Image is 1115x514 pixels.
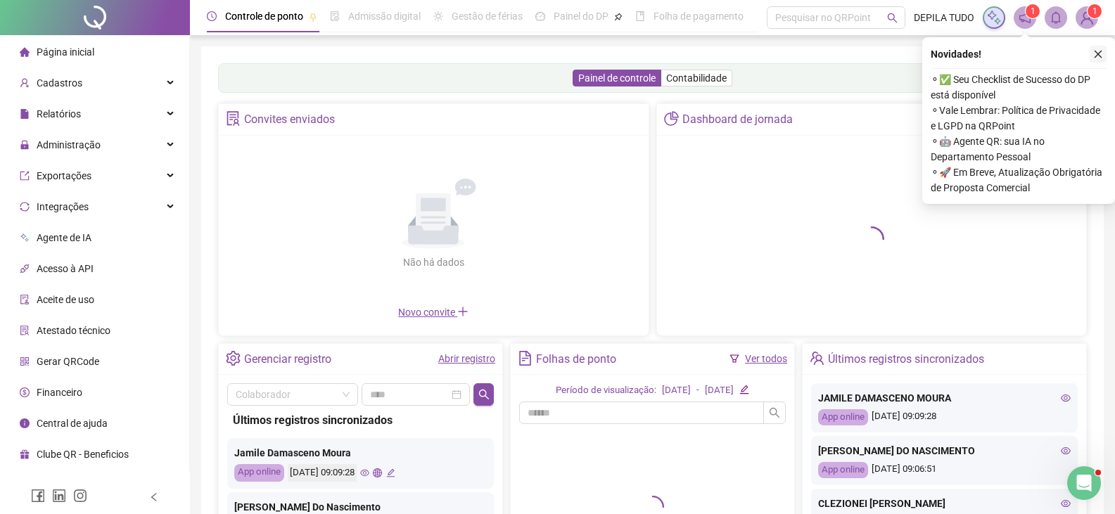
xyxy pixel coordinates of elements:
span: book [635,11,645,21]
span: clock-circle [207,11,217,21]
div: CLEZIONEI [PERSON_NAME] [818,496,1071,511]
span: eye [1061,393,1071,403]
span: left [149,492,159,502]
div: Não há dados [369,255,498,270]
span: filter [729,354,739,364]
span: Painel de controle [578,72,656,84]
span: instagram [73,489,87,503]
span: info-circle [20,418,30,428]
span: Acesso à API [37,263,94,274]
span: dashboard [535,11,545,21]
span: Relatórios [37,108,81,120]
span: api [20,264,30,274]
div: Período de visualização: [556,383,656,398]
span: team [810,351,824,366]
span: DEPILA TUDO [914,10,974,25]
div: App online [818,409,868,425]
span: user-add [20,78,30,88]
span: bell [1050,11,1062,24]
span: search [887,13,898,23]
span: Página inicial [37,46,94,58]
span: sun [433,11,443,21]
span: home [20,47,30,57]
a: Ver todos [745,353,787,364]
span: Clube QR - Beneficios [37,449,129,460]
div: App online [818,462,868,478]
span: solution [226,111,241,126]
span: export [20,171,30,181]
span: edit [386,468,395,477]
span: Gestão de férias [452,11,523,22]
div: App online [234,464,284,482]
span: eye [1061,499,1071,508]
span: edit [739,385,748,394]
span: Admissão digital [348,11,421,22]
span: Novidades ! [931,46,981,62]
span: 1 [1092,6,1097,16]
div: Gerenciar registro [244,347,331,371]
span: pushpin [614,13,623,21]
div: Últimos registros sincronizados [828,347,984,371]
span: Central de ajuda [37,418,108,429]
sup: 1 [1026,4,1040,18]
span: linkedin [52,489,66,503]
span: Integrações [37,201,89,212]
div: [DATE] 09:09:28 [818,409,1071,425]
div: Folhas de ponto [536,347,616,371]
span: gift [20,449,30,459]
span: global [373,468,382,477]
span: lock [20,140,30,150]
div: JAMILE DAMASCENO MOURA [818,390,1071,406]
div: [PERSON_NAME] DO NASCIMENTO [818,443,1071,458]
span: setting [226,351,241,366]
span: Cadastros [37,77,82,89]
span: file [20,109,30,119]
span: Exportações [37,170,91,181]
span: search [478,389,490,400]
span: Financeiro [37,387,82,398]
span: pie-chart [664,111,679,126]
span: notification [1019,11,1031,24]
span: facebook [31,489,45,503]
span: ⚬ ✅ Seu Checklist de Sucesso do DP está disponível [931,72,1107,103]
span: pushpin [309,13,317,21]
span: Administração [37,139,101,150]
span: ⚬ Vale Lembrar: Política de Privacidade e LGPD na QRPoint [931,103,1107,134]
span: Novo convite [398,307,469,318]
span: ⚬ 🤖 Agente QR: sua IA no Departamento Pessoal [931,134,1107,165]
span: 1 [1031,6,1036,16]
span: Agente de IA [37,232,91,243]
span: ⚬ 🚀 Em Breve, Atualização Obrigatória de Proposta Comercial [931,165,1107,195]
div: [DATE] 09:06:51 [818,462,1071,478]
span: dollar [20,387,30,397]
span: Atestado técnico [37,325,110,336]
span: Controle de ponto [225,11,303,22]
span: Contabilidade [666,72,727,84]
div: - [696,383,699,398]
img: sparkle-icon.fc2bf0ac1784a2077858766a79e2daf3.svg [986,10,1002,25]
span: plus [457,306,469,317]
sup: Atualize o seu contato no menu Meus Dados [1088,4,1102,18]
div: Jamile Damasceno Moura [234,445,487,461]
div: Últimos registros sincronizados [233,411,488,429]
span: file-done [330,11,340,21]
img: 1018 [1076,7,1097,28]
div: [DATE] [705,383,734,398]
span: close [1093,49,1103,59]
iframe: Intercom live chat [1067,466,1101,500]
span: file-text [518,351,533,366]
span: search [769,407,780,418]
span: Gerar QRCode [37,356,99,367]
div: Convites enviados [244,108,335,131]
span: sync [20,202,30,212]
span: Aceite de uso [37,294,94,305]
a: Abrir registro [438,353,495,364]
span: Folha de pagamento [654,11,744,22]
span: eye [360,468,369,477]
span: loading [859,226,884,252]
span: audit [20,295,30,304]
span: eye [1061,446,1071,456]
div: Dashboard de jornada [682,108,793,131]
span: Painel do DP [554,11,609,22]
div: [DATE] 09:09:28 [288,464,357,482]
